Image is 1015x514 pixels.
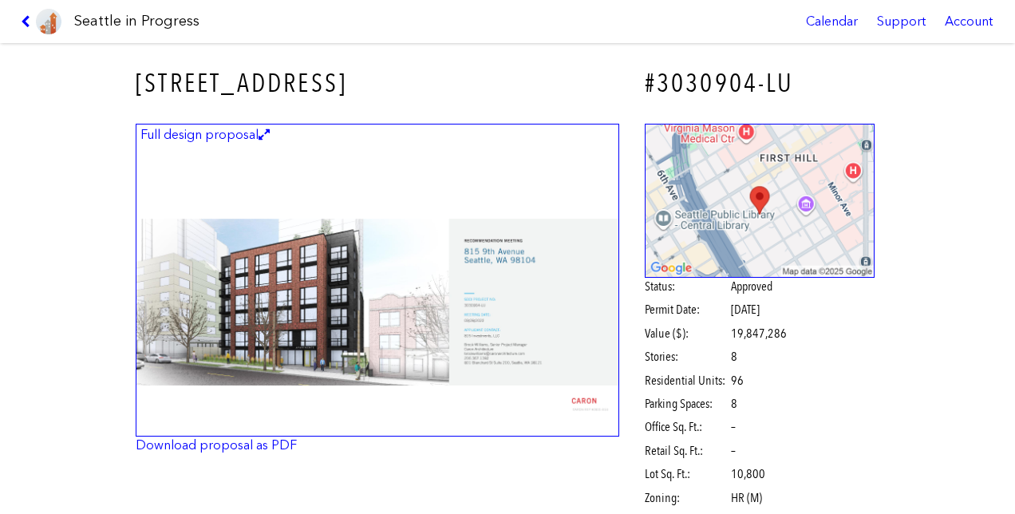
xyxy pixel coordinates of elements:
span: 10,800 [731,465,765,483]
a: Full design proposal [136,124,619,437]
span: Lot Sq. Ft.: [645,465,729,483]
span: Residential Units: [645,372,729,389]
span: Office Sq. Ft.: [645,418,729,436]
span: Zoning: [645,489,729,507]
span: 19,847,286 [731,325,787,342]
span: HR (M) [731,489,762,507]
span: 8 [731,395,737,413]
span: Status: [645,278,729,295]
span: Parking Spaces: [645,395,729,413]
figcaption: Full design proposal [138,126,272,144]
span: Stories: [645,348,729,366]
span: [DATE] [731,302,760,317]
span: – [731,442,736,460]
img: favicon-96x96.png [36,9,61,34]
span: Value ($): [645,325,729,342]
img: 1.jpg [136,124,619,437]
h4: #3030904-LU [645,65,875,101]
a: Download proposal as PDF [136,437,297,453]
span: – [731,418,736,436]
span: Approved [731,278,772,295]
span: Retail Sq. Ft.: [645,442,729,460]
img: staticmap [645,124,875,278]
h1: Seattle in Progress [74,11,199,31]
span: 8 [731,348,737,366]
h3: [STREET_ADDRESS] [136,65,619,101]
span: Permit Date: [645,301,729,318]
span: 96 [731,372,744,389]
